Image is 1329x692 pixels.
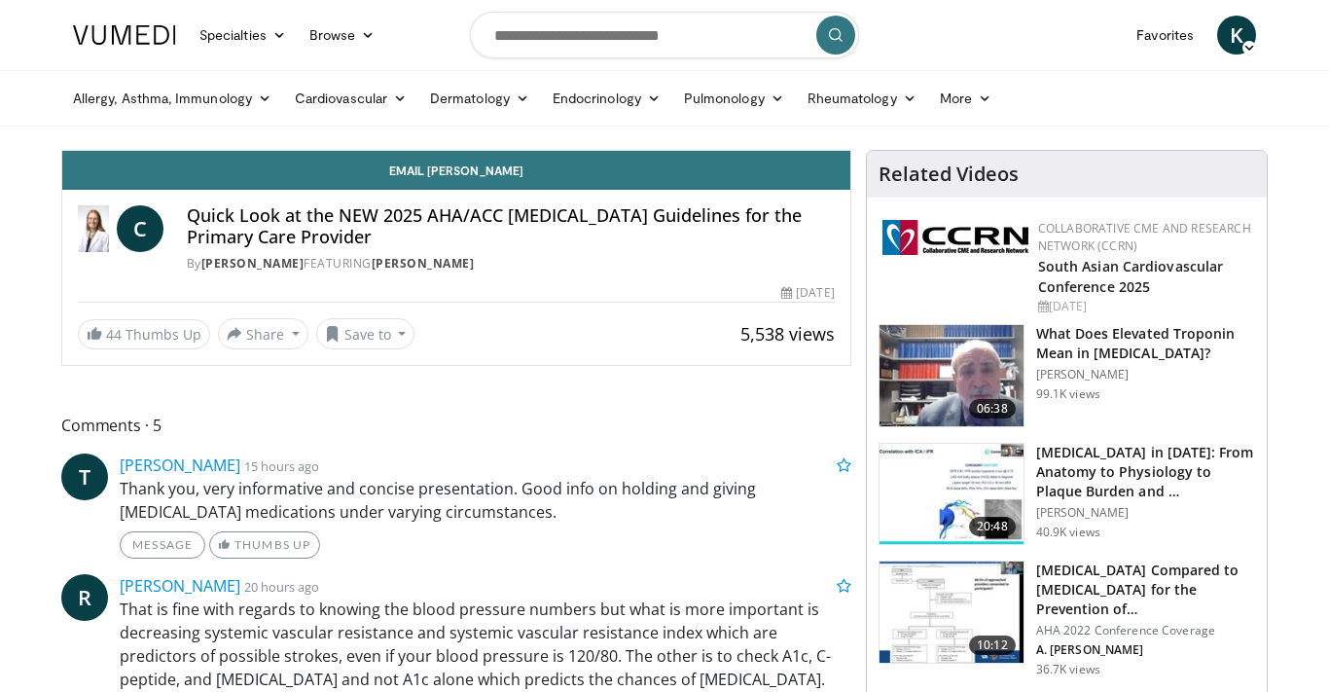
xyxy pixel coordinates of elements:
[120,598,851,691] p: That is fine with regards to knowing the blood pressure numbers but what is more important is dec...
[1036,443,1255,501] h3: [MEDICAL_DATA] in [DATE]: From Anatomy to Physiology to Plaque Burden and …
[1038,257,1224,296] a: South Asian Cardiovascular Conference 2025
[969,517,1016,536] span: 20:48
[316,318,415,349] button: Save to
[201,255,305,272] a: [PERSON_NAME]
[209,531,319,559] a: Thumbs Up
[120,575,240,597] a: [PERSON_NAME]
[1036,623,1255,638] p: AHA 2022 Conference Coverage
[1036,367,1255,382] p: [PERSON_NAME]
[672,79,796,118] a: Pulmonology
[1036,386,1100,402] p: 99.1K views
[1036,662,1100,677] p: 36.7K views
[61,413,851,438] span: Comments 5
[78,319,210,349] a: 44 Thumbs Up
[188,16,298,55] a: Specialties
[1217,16,1256,55] a: K
[120,455,240,476] a: [PERSON_NAME]
[73,25,176,45] img: VuMedi Logo
[969,399,1016,419] span: 06:38
[120,531,205,559] a: Message
[541,79,672,118] a: Endocrinology
[879,443,1255,546] a: 20:48 [MEDICAL_DATA] in [DATE]: From Anatomy to Physiology to Plaque Burden and … [PERSON_NAME] 4...
[187,255,835,273] div: By FEATURING
[61,454,108,500] a: T
[879,163,1019,186] h4: Related Videos
[880,325,1024,426] img: 98daf78a-1d22-4ebe-927e-10afe95ffd94.150x105_q85_crop-smart_upscale.jpg
[120,477,851,524] p: Thank you, very informative and concise presentation. Good info on holding and giving [MEDICAL_DA...
[796,79,928,118] a: Rheumatology
[298,16,387,55] a: Browse
[187,205,835,247] h4: Quick Look at the NEW 2025 AHA/ACC [MEDICAL_DATA] Guidelines for the Primary Care Provider
[781,284,834,302] div: [DATE]
[418,79,541,118] a: Dermatology
[1036,525,1100,540] p: 40.9K views
[1036,561,1255,619] h3: [MEDICAL_DATA] Compared to [MEDICAL_DATA] for the Prevention of…
[78,205,109,252] img: Dr. Catherine P. Benziger
[880,562,1024,663] img: 7c0f9b53-1609-4588-8498-7cac8464d722.150x105_q85_crop-smart_upscale.jpg
[218,318,308,349] button: Share
[879,561,1255,677] a: 10:12 [MEDICAL_DATA] Compared to [MEDICAL_DATA] for the Prevention of… AHA 2022 Conference Covera...
[61,574,108,621] a: R
[372,255,475,272] a: [PERSON_NAME]
[879,324,1255,427] a: 06:38 What Does Elevated Troponin Mean in [MEDICAL_DATA]? [PERSON_NAME] 99.1K views
[1036,505,1255,521] p: [PERSON_NAME]
[106,325,122,344] span: 44
[740,322,835,346] span: 5,538 views
[283,79,418,118] a: Cardiovascular
[969,636,1016,655] span: 10:12
[1038,298,1251,315] div: [DATE]
[61,79,283,118] a: Allergy, Asthma, Immunology
[470,12,859,58] input: Search topics, interventions
[117,205,163,252] a: C
[244,578,319,596] small: 20 hours ago
[1036,642,1255,658] p: A. [PERSON_NAME]
[1036,324,1255,363] h3: What Does Elevated Troponin Mean in [MEDICAL_DATA]?
[1038,220,1251,254] a: Collaborative CME and Research Network (CCRN)
[880,444,1024,545] img: 823da73b-7a00-425d-bb7f-45c8b03b10c3.150x105_q85_crop-smart_upscale.jpg
[62,151,850,190] a: Email [PERSON_NAME]
[1125,16,1205,55] a: Favorites
[882,220,1028,255] img: a04ee3ba-8487-4636-b0fb-5e8d268f3737.png.150x105_q85_autocrop_double_scale_upscale_version-0.2.png
[928,79,1003,118] a: More
[244,457,319,475] small: 15 hours ago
